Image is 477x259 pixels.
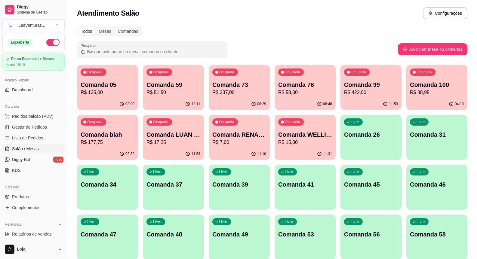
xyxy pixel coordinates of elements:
[2,229,65,239] a: Relatórios de vendas
[275,65,336,110] button: OcupadaComanda 76R$ 58,0008:48
[417,169,425,174] p: Livre
[2,122,65,132] a: Gestor de Pedidos
[2,192,65,202] a: Produtos
[351,70,366,75] p: Ocupada
[77,165,138,210] button: LivreComanda 34
[85,49,224,55] input: Pesquisar
[2,111,65,121] button: Pedidos balcão (PDV)
[212,81,266,89] p: Comanda 73
[143,65,204,110] button: OcupadaComanda 59R$ 51,5012:11
[2,85,65,95] a: Dashboard
[212,130,266,139] p: Comanda RENAM 22/09
[455,102,464,106] p: 04:10
[389,102,398,106] p: 11:59
[417,70,432,75] p: Ocupada
[410,180,464,189] p: Comanda 46
[219,219,227,224] p: Livre
[87,219,96,224] p: Livre
[146,89,200,96] p: R$ 51,50
[81,81,134,89] p: Comanda 05
[153,219,162,224] p: Livre
[2,182,65,192] div: Catálogo
[153,120,168,124] p: Ocupada
[2,144,65,154] a: Salão / Mesas
[146,230,200,239] p: Comanda 48
[8,39,32,46] div: Loja aberta
[81,89,134,96] p: R$ 135,00
[12,205,40,211] span: Complementos
[212,89,266,96] p: R$ 237,00
[81,139,134,146] p: R$ 177,75
[410,130,464,139] p: Comanda 31
[340,65,402,110] button: OcupadaComanda 99R$ 422,0011:59
[209,165,270,210] button: LivreComanda 39
[2,102,65,111] div: Dia a dia
[2,75,65,85] div: Acesso Rápido
[12,167,21,173] span: KDS
[12,87,33,93] span: Dashboard
[323,102,332,106] p: 08:48
[344,180,398,189] p: Comanda 45
[219,120,234,124] p: Ocupada
[146,139,200,146] p: R$ 17,25
[2,19,65,31] button: Select a team
[12,135,43,141] span: Lista de Pedidos
[351,120,359,124] p: Livre
[78,27,95,35] div: Todos
[2,53,65,71] a: Plano Essencial + Mesasaté 18/10
[12,124,47,130] span: Gestor de Pedidos
[219,169,227,174] p: Livre
[219,70,234,75] p: Ocupada
[77,115,138,160] button: OcupadaComanda biahR$ 177,7502:39
[344,81,398,89] p: Comanda 99
[275,165,336,210] button: LivreComanda 41
[87,70,103,75] p: Ocupada
[257,151,266,156] p: 11:10
[143,165,204,210] button: LivreComanda 37
[146,130,200,139] p: Comanda LUAN E BIAH
[344,130,398,139] p: Comanda 26
[212,230,266,239] p: Comanda 49
[423,7,467,19] button: Configurações
[87,120,103,124] p: Ocupada
[12,194,29,200] span: Produtos
[351,219,359,224] p: Livre
[153,169,162,174] p: Livre
[406,165,467,210] button: LivreComanda 46
[344,89,398,96] p: R$ 422,00
[406,65,467,110] button: OcupadaComanda 100R$ 88,9504:10
[81,230,134,239] p: Comanda 47
[81,130,134,139] p: Comanda biah
[125,151,134,156] p: 02:39
[278,180,332,189] p: Comanda 41
[278,130,332,139] p: Comanda WELLINGTOM
[257,102,266,106] p: 08:29
[285,70,300,75] p: Ocupada
[10,62,25,67] article: até 18/10
[406,115,467,160] button: LivreComanda 31
[2,166,65,175] a: KDS
[81,43,99,48] label: Pesquisar
[95,27,114,35] div: Mesas
[146,180,200,189] p: Comanda 37
[11,57,54,61] article: Plano Essencial + Mesas
[278,81,332,89] p: Comanda 76
[417,219,425,224] p: Livre
[410,89,464,96] p: R$ 88,95
[87,169,96,174] p: Livre
[8,22,14,28] span: L
[12,146,39,152] span: Salão / Mesas
[77,8,139,18] h2: Atendimento Salão
[278,139,332,146] p: R$ 15,00
[278,89,332,96] p: R$ 58,00
[2,2,65,17] a: DiggySistema de Gestão
[323,151,332,156] p: 11:31
[351,169,359,174] p: Livre
[340,165,402,210] button: LivreComanda 45
[2,203,65,212] a: Complementos
[12,231,52,237] span: Relatórios de vendas
[398,43,467,55] button: Adicionar mesa ou comanda
[12,157,30,163] span: Diggy Bot
[209,65,270,110] button: OcupadaComanda 73R$ 237,0008:29
[143,115,204,160] button: OcupadaComanda LUAN E BIAHR$ 17,2511:54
